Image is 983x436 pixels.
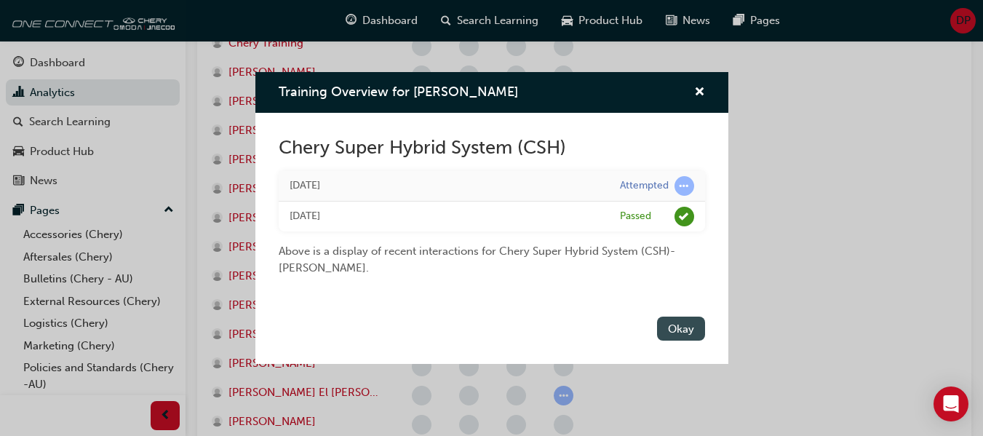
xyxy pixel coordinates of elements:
[674,207,694,226] span: learningRecordVerb_PASS-icon
[255,72,728,364] div: Training Overview for David Perri
[657,317,705,341] button: Okay
[934,387,968,421] div: Open Intercom Messenger
[290,178,598,194] div: Tue Jul 29 2025 10:53:10 GMT+1000 (Australian Eastern Standard Time)
[620,210,651,223] div: Passed
[694,84,705,102] button: cross-icon
[290,208,598,225] div: Tue Jul 29 2025 10:50:42 GMT+1000 (Australian Eastern Standard Time)
[620,179,669,193] div: Attempted
[279,136,705,159] h2: Chery Super Hybrid System (CSH)
[674,176,694,196] span: learningRecordVerb_ATTEMPT-icon
[279,231,705,276] div: Above is a display of recent interactions for Chery Super Hybrid System (CSH) - [PERSON_NAME] .
[694,87,705,100] span: cross-icon
[279,84,518,100] span: Training Overview for [PERSON_NAME]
